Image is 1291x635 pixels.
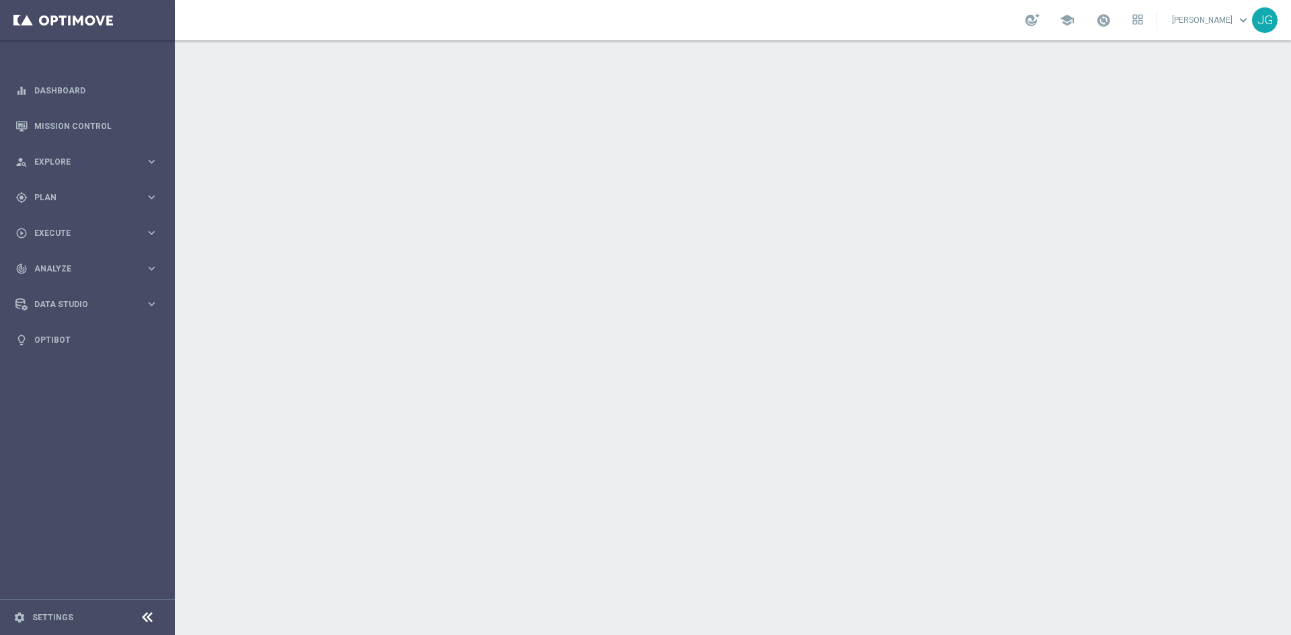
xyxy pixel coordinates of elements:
[145,226,158,239] i: keyboard_arrow_right
[1236,13,1251,28] span: keyboard_arrow_down
[15,299,159,310] button: Data Studio keyboard_arrow_right
[15,156,28,168] i: person_search
[34,73,158,108] a: Dashboard
[145,191,158,204] i: keyboard_arrow_right
[15,227,28,239] i: play_circle_outline
[15,335,159,345] button: lightbulb Optibot
[15,157,159,167] button: person_search Explore keyboard_arrow_right
[145,155,158,168] i: keyboard_arrow_right
[15,263,145,275] div: Analyze
[15,156,145,168] div: Explore
[15,85,159,96] button: equalizer Dashboard
[34,229,145,237] span: Execute
[1060,13,1074,28] span: school
[15,228,159,239] button: play_circle_outline Execute keyboard_arrow_right
[34,300,145,308] span: Data Studio
[15,108,158,144] div: Mission Control
[145,262,158,275] i: keyboard_arrow_right
[34,322,158,357] a: Optibot
[34,108,158,144] a: Mission Control
[15,298,145,310] div: Data Studio
[32,613,73,622] a: Settings
[15,73,158,108] div: Dashboard
[15,192,159,203] button: gps_fixed Plan keyboard_arrow_right
[15,263,159,274] button: track_changes Analyze keyboard_arrow_right
[1252,7,1278,33] div: JG
[15,227,145,239] div: Execute
[15,334,28,346] i: lightbulb
[13,611,26,624] i: settings
[15,263,28,275] i: track_changes
[15,192,28,204] i: gps_fixed
[34,194,145,202] span: Plan
[15,121,159,132] button: Mission Control
[15,85,28,97] i: equalizer
[34,158,145,166] span: Explore
[15,322,158,357] div: Optibot
[145,298,158,310] i: keyboard_arrow_right
[1171,10,1252,30] a: [PERSON_NAME]keyboard_arrow_down
[15,192,145,204] div: Plan
[34,265,145,273] span: Analyze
